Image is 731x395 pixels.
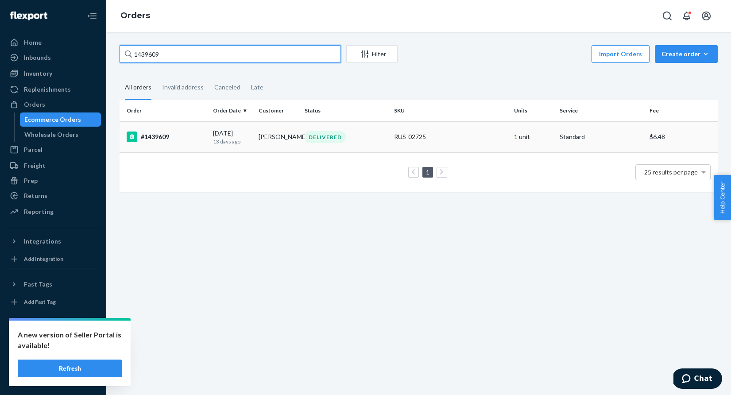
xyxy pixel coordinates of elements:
button: Close Navigation [83,7,101,25]
button: Integrations [5,234,101,248]
div: Orders [24,100,45,109]
div: Filter [347,50,397,58]
input: Search orders [120,45,341,63]
button: Help Center [714,175,731,220]
button: Give Feedback [5,370,101,384]
a: Settings [5,325,101,339]
div: Returns [24,191,47,200]
div: Add Fast Tag [24,298,56,306]
p: 13 days ago [213,138,252,145]
div: Parcel [24,145,43,154]
a: Prep [5,174,101,188]
a: Ecommerce Orders [20,112,101,127]
td: $6.48 [646,121,718,152]
button: Open account menu [697,7,715,25]
button: Import Orders [592,45,650,63]
a: Add Integration [5,252,101,266]
div: Home [24,38,42,47]
span: 25 results per page [644,168,698,176]
div: RUS-02725 [394,132,507,141]
a: Add Fast Tag [5,295,101,309]
a: Home [5,35,101,50]
th: Status [301,100,391,121]
div: Add Integration [24,255,63,263]
a: Help Center [5,355,101,369]
p: A new version of Seller Portal is available! [18,329,122,351]
td: [PERSON_NAME] [255,121,301,152]
th: Fee [646,100,718,121]
div: DELIVERED [305,131,346,143]
td: 1 unit [511,121,557,152]
a: Parcel [5,143,101,157]
button: Filter [346,45,398,63]
a: Inventory [5,66,101,81]
th: Order [120,100,209,121]
div: All orders [125,76,151,100]
a: Orders [120,11,150,20]
div: Customer [259,107,298,114]
button: Talk to Support [5,340,101,354]
div: Ecommerce Orders [24,115,81,124]
div: Reporting [24,207,54,216]
div: Freight [24,161,46,170]
a: Freight [5,159,101,173]
div: #1439609 [127,132,206,142]
a: Reporting [5,205,101,219]
th: SKU [391,100,510,121]
div: Inbounds [24,53,51,62]
div: Canceled [214,76,240,99]
ol: breadcrumbs [113,3,157,29]
button: Open Search Box [658,7,676,25]
button: Refresh [18,360,122,377]
div: Late [251,76,263,99]
div: Integrations [24,237,61,246]
button: Open notifications [678,7,696,25]
button: Fast Tags [5,277,101,291]
div: Create order [661,50,711,58]
div: Prep [24,176,38,185]
a: Returns [5,189,101,203]
p: Standard [560,132,642,141]
button: Create order [655,45,718,63]
th: Service [556,100,646,121]
iframe: Opens a widget where you can chat to one of our agents [673,368,722,391]
div: Replenishments [24,85,71,94]
div: Inventory [24,69,52,78]
a: Page 1 is your current page [424,168,431,176]
th: Order Date [209,100,255,121]
th: Units [511,100,557,121]
div: Invalid address [162,76,204,99]
div: Wholesale Orders [24,130,78,139]
div: [DATE] [213,129,252,145]
div: Fast Tags [24,280,52,289]
a: Orders [5,97,101,112]
img: Flexport logo [10,12,47,20]
a: Wholesale Orders [20,128,101,142]
a: Inbounds [5,50,101,65]
a: Replenishments [5,82,101,97]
